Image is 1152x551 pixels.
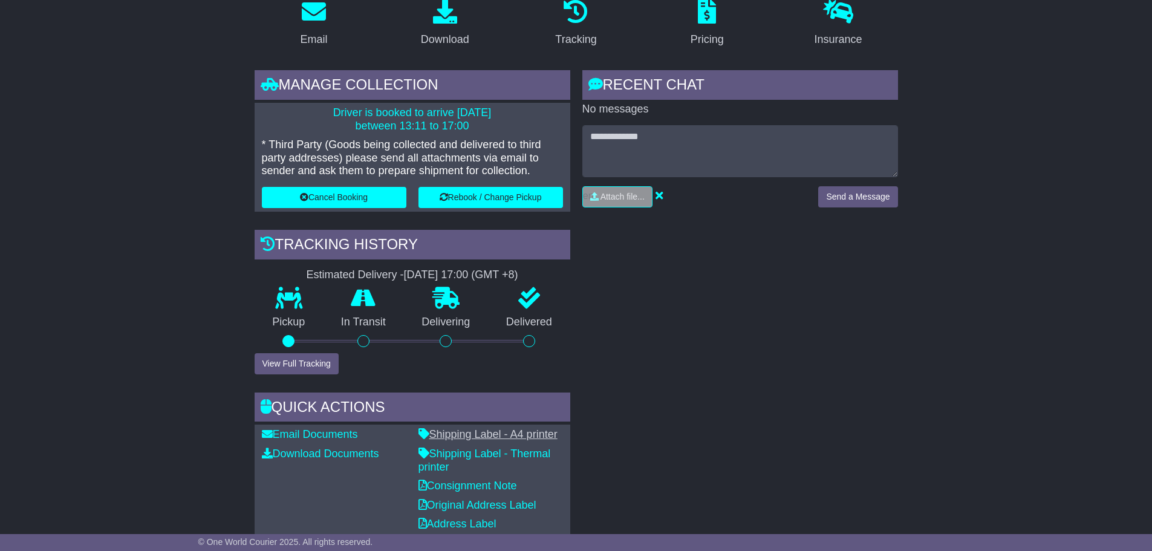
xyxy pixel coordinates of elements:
[262,428,358,440] a: Email Documents
[255,269,570,282] div: Estimated Delivery -
[255,70,570,103] div: Manage collection
[255,393,570,425] div: Quick Actions
[818,186,897,207] button: Send a Message
[262,448,379,460] a: Download Documents
[815,31,862,48] div: Insurance
[582,103,898,116] p: No messages
[323,316,404,329] p: In Transit
[198,537,373,547] span: © One World Courier 2025. All rights reserved.
[262,106,563,132] p: Driver is booked to arrive [DATE] between 13:11 to 17:00
[255,230,570,262] div: Tracking history
[255,353,339,374] button: View Full Tracking
[404,316,489,329] p: Delivering
[262,139,563,178] p: * Third Party (Goods being collected and delivered to third party addresses) please send all atta...
[418,187,563,208] button: Rebook / Change Pickup
[300,31,327,48] div: Email
[691,31,724,48] div: Pricing
[418,428,558,440] a: Shipping Label - A4 printer
[555,31,596,48] div: Tracking
[582,70,898,103] div: RECENT CHAT
[255,316,324,329] p: Pickup
[421,31,469,48] div: Download
[488,316,570,329] p: Delivered
[418,518,496,530] a: Address Label
[262,187,406,208] button: Cancel Booking
[418,480,517,492] a: Consignment Note
[418,499,536,511] a: Original Address Label
[404,269,518,282] div: [DATE] 17:00 (GMT +8)
[418,448,551,473] a: Shipping Label - Thermal printer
